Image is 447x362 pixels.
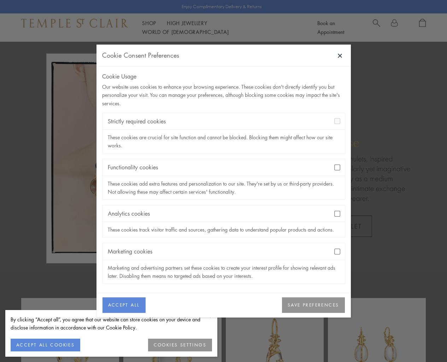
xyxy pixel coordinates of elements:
[102,205,345,222] div: Analytics cookies
[102,243,345,260] div: Marketing cookies
[102,176,345,199] div: These cookies add extra features and personalization to our site. They're set by us or third-part...
[11,315,212,332] div: By clicking “Accept all”, you agree that our website can store cookies on your device and disclos...
[102,72,345,81] div: Cookie Usage
[102,260,345,284] div: Marketing and advertising partners set these cookies to create your interest profile for showing ...
[102,50,179,61] div: Cookie Consent Preferences
[102,297,146,313] button: ACCEPT ALL
[102,113,345,130] div: Strictly required cookies
[148,339,212,351] button: COOKIES SETTINGS
[102,130,345,153] div: These cookies are crucial for site function and cannot be blocked. Blocking them might affect how...
[102,222,345,237] div: These cookies track visitor traffic and sources, gathering data to understand popular products an...
[102,83,345,107] div: Our website uses cookies to enhance your browsing experience. These cookies don't directly identi...
[282,297,345,313] button: SAVE PREFERENCES
[102,159,345,176] div: Functionality cookies
[11,339,80,351] button: ACCEPT ALL COOKIES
